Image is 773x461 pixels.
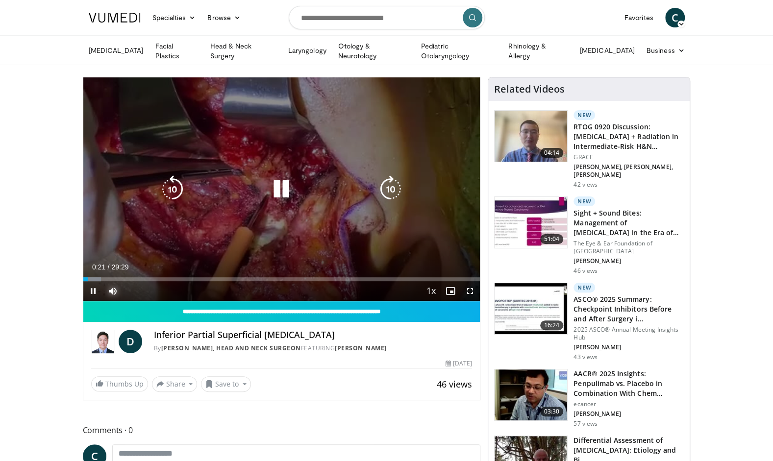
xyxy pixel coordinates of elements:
a: [MEDICAL_DATA] [574,41,641,60]
a: Thumbs Up [91,376,148,391]
a: Rhinology & Allergy [502,41,574,61]
p: [PERSON_NAME] [574,343,684,351]
a: D [119,330,142,353]
p: 42 views [574,181,598,189]
h3: ASCO® 2025 Summary: Checkpoint Inhibitors Before and After Surgery i… [574,294,684,324]
p: ecancer [574,400,684,408]
video-js: Video Player [83,77,480,301]
button: Pause [83,281,103,301]
p: GRACE [574,153,684,161]
p: New [574,196,595,206]
a: [PERSON_NAME], Head and Neck Surgeon [161,344,301,352]
span: 29:29 [111,263,128,271]
a: Favorites [619,8,659,27]
a: [PERSON_NAME] [335,344,387,352]
p: 46 views [574,267,598,275]
div: [DATE] [446,359,472,368]
p: 43 views [574,353,598,361]
p: [PERSON_NAME], [PERSON_NAME], [PERSON_NAME] [574,163,684,179]
img: 006fd91f-89fb-445a-a939-ffe898e241ab.150x105_q85_crop-smart_upscale.jpg [495,111,567,162]
span: 0:21 [92,263,105,271]
a: 03:30 AACR® 2025 Insights: Penpulimab vs. Placebo in Combination With Chem… ecancer [PERSON_NAME]... [494,369,684,428]
h4: Related Videos [494,83,565,95]
div: Progress Bar [83,277,480,281]
a: 04:14 New RTOG 0920 Discussion: [MEDICAL_DATA] + Radiation in Intermediate-Risk H&N… GRACE [PERSO... [494,110,684,189]
span: / [108,263,110,271]
span: 04:14 [540,148,564,158]
h3: Sight + Sound Bites: Management of [MEDICAL_DATA] in the Era of Targ… [574,208,684,238]
input: Search topics, interventions [289,6,485,29]
p: [PERSON_NAME] [574,410,684,418]
p: 57 views [574,420,598,428]
h3: RTOG 0920 Discussion: [MEDICAL_DATA] + Radiation in Intermediate-Risk H&N… [574,122,684,151]
p: The Eye & Ear Foundation of [GEOGRAPHIC_DATA] [574,240,684,255]
p: 2025 ASCO® Annual Meeting Insights Hub [574,326,684,341]
img: VuMedi Logo [89,13,141,23]
a: Business [641,41,691,60]
h4: Inferior Partial Superficial [MEDICAL_DATA] [154,330,473,340]
button: Enable picture-in-picture mode [441,281,460,301]
button: Mute [103,281,123,301]
button: Playback Rate [421,281,441,301]
a: 16:24 New ASCO® 2025 Summary: Checkpoint Inhibitors Before and After Surgery i… 2025 ASCO® Annual... [494,283,684,361]
img: a81f5811-1ccf-4ee7-8ec2-23477a0c750b.150x105_q85_crop-smart_upscale.jpg [495,283,567,334]
p: New [574,110,595,120]
span: 03:30 [540,407,564,416]
a: C [665,8,685,27]
a: Specialties [147,8,202,27]
a: [MEDICAL_DATA] [83,41,150,60]
a: Laryngology [282,41,332,60]
div: By FEATURING [154,344,473,353]
h3: AACR® 2025 Insights: Penpulimab vs. Placebo in Combination With Chem… [574,369,684,398]
img: 8bea4cff-b600-4be7-82a7-01e969b6860e.150x105_q85_crop-smart_upscale.jpg [495,197,567,248]
button: Fullscreen [460,281,480,301]
button: Share [152,376,198,392]
img: 0cd214e7-10e2-4d72-8223-7ca856d9ea11.150x105_q85_crop-smart_upscale.jpg [495,369,567,420]
span: 46 views [437,378,472,390]
button: Save to [201,376,251,392]
img: Doh Young Lee, Head and Neck Surgeon [91,330,115,353]
a: Otology & Neurotology [332,41,415,61]
a: Pediatric Otolaryngology [415,41,502,61]
a: Head & Neck Surgery [204,41,282,61]
span: Comments 0 [83,424,481,437]
span: 51:04 [540,234,564,244]
p: [PERSON_NAME] [574,257,684,265]
a: 51:04 New Sight + Sound Bites: Management of [MEDICAL_DATA] in the Era of Targ… The Eye & Ear Fou... [494,196,684,275]
p: New [574,283,595,292]
a: Browse [201,8,247,27]
a: Facial Plastics [149,41,204,61]
span: 16:24 [540,320,564,330]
